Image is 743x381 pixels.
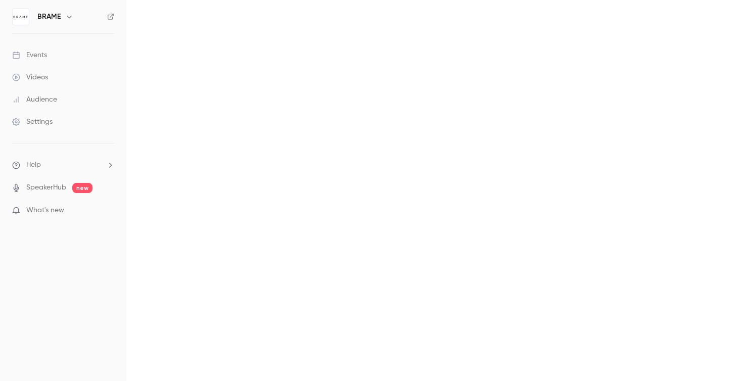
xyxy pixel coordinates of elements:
div: Videos [12,72,48,82]
div: Audience [12,94,57,105]
img: BRAME [13,9,29,25]
div: Events [12,50,47,60]
h6: BRAME [37,12,61,22]
div: Settings [12,117,53,127]
span: new [72,183,92,193]
a: SpeakerHub [26,182,66,193]
li: help-dropdown-opener [12,160,114,170]
span: Help [26,160,41,170]
span: What's new [26,205,64,216]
